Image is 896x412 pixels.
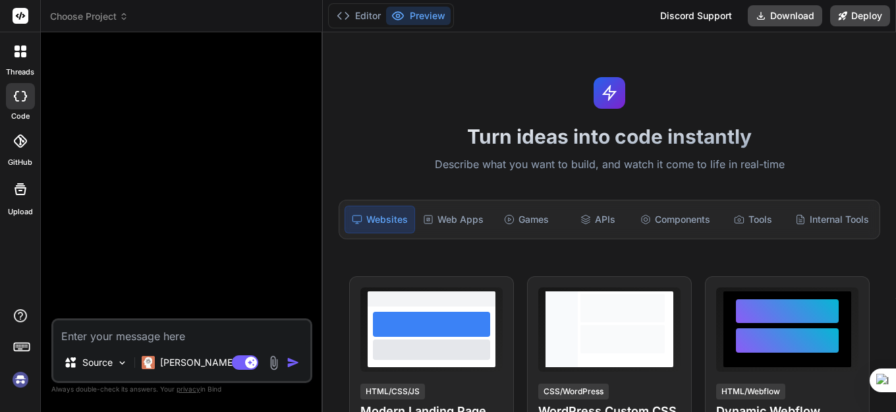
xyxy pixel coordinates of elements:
span: Choose Project [50,10,128,23]
button: Download [748,5,822,26]
div: Tools [718,206,787,233]
label: GitHub [8,157,32,168]
p: Source [82,356,113,369]
div: HTML/Webflow [716,384,785,399]
p: [PERSON_NAME] 4 S.. [160,356,258,369]
div: Games [491,206,561,233]
button: Deploy [830,5,890,26]
img: signin [9,368,32,391]
label: Upload [8,206,33,218]
div: Internal Tools [790,206,874,233]
div: Components [635,206,715,233]
div: CSS/WordPress [538,384,609,399]
img: Claude 4 Sonnet [142,356,155,369]
p: Describe what you want to build, and watch it come to life in real-time [331,156,888,173]
img: icon [287,356,300,369]
img: Pick Models [117,357,128,368]
div: Websites [345,206,415,233]
div: HTML/CSS/JS [360,384,425,399]
img: attachment [266,355,281,370]
span: privacy [177,385,200,393]
button: Preview [386,7,451,25]
div: Discord Support [652,5,740,26]
h1: Turn ideas into code instantly [331,125,888,148]
div: APIs [563,206,632,233]
label: threads [6,67,34,78]
button: Editor [331,7,386,25]
div: Web Apps [418,206,489,233]
p: Always double-check its answers. Your in Bind [51,383,312,396]
label: code [11,111,30,122]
